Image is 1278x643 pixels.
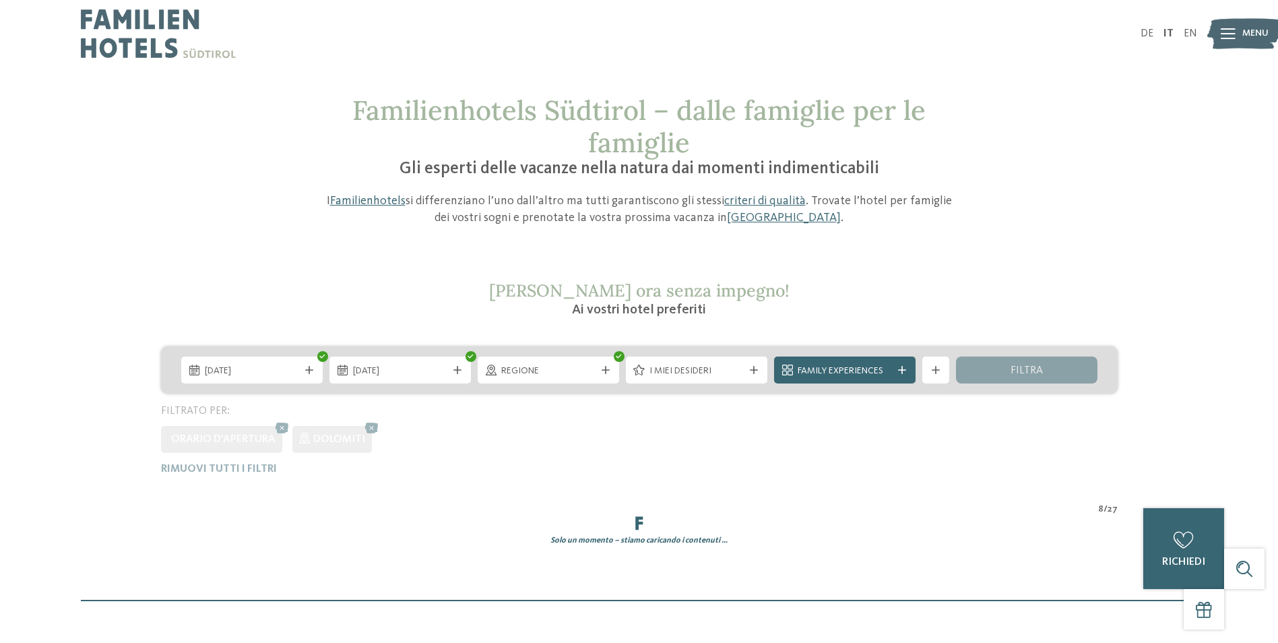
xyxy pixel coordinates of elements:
[319,193,959,226] p: I si differenziano l’uno dall’altro ma tutti garantiscono gli stessi . Trovate l’hotel per famigl...
[724,195,806,207] a: criteri di qualità
[572,303,706,317] span: Ai vostri hotel preferiti
[1104,503,1108,516] span: /
[1108,503,1118,516] span: 27
[400,160,879,177] span: Gli esperti delle vacanze nella natura dai momenti indimenticabili
[798,365,892,378] span: Family Experiences
[501,365,596,378] span: Regione
[1162,557,1205,568] span: richiedi
[151,535,1128,547] div: Solo un momento – stiamo caricando i contenuti …
[1184,28,1197,39] a: EN
[1163,28,1174,39] a: IT
[649,365,744,378] span: I miei desideri
[330,195,406,207] a: Familienhotels
[489,280,790,301] span: [PERSON_NAME] ora senza impegno!
[1098,503,1104,516] span: 8
[353,365,447,378] span: [DATE]
[1143,508,1224,589] a: richiedi
[352,93,926,160] span: Familienhotels Südtirol – dalle famiglie per le famiglie
[1242,27,1269,40] span: Menu
[727,212,841,224] a: [GEOGRAPHIC_DATA]
[205,365,299,378] span: [DATE]
[1141,28,1153,39] a: DE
